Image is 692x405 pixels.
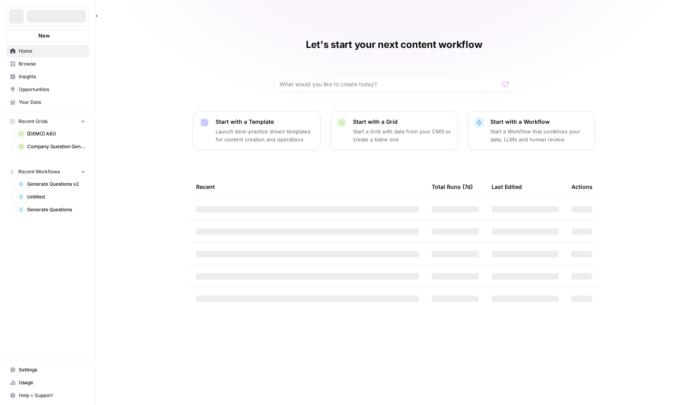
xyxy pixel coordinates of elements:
div: Total Runs (7d) [432,176,473,198]
span: Recent Workflows [18,168,60,175]
span: Generate Questions v2 [27,181,85,188]
a: Untitled [15,191,89,203]
a: Browse [6,58,89,70]
a: Your Data [6,96,89,109]
input: What would you like to create today? [280,80,499,88]
a: Usage [6,376,89,389]
span: New [38,32,50,40]
a: Company Question Generation [15,140,89,153]
button: Recent Workflows [6,166,89,178]
span: Insights [19,73,85,80]
a: Home [6,45,89,58]
span: Recent Grids [18,118,48,125]
p: Start with a Grid [353,118,451,126]
div: Recent [196,176,419,198]
span: Help + Support [19,392,85,399]
button: Start with a GridStart a Grid with data from your CMS or create a blank one [330,111,458,150]
span: Usage [19,379,85,386]
p: Start with a Workflow [490,118,589,126]
a: [DEMO] AEO [15,127,89,140]
div: Actions [571,176,593,198]
p: Start a Grid with data from your CMS or create a blank one [353,127,451,143]
p: Start a Workflow that combines your data, LLMs and human review [490,127,589,143]
span: Your Data [19,99,85,106]
span: Generate Questions [27,206,85,213]
span: Home [19,48,85,55]
span: Company Question Generation [27,143,85,150]
a: Opportunities [6,83,89,96]
a: Settings [6,363,89,376]
p: Launch best-practice driven templates for content creation and operations [216,127,314,143]
span: [DEMO] AEO [27,130,85,137]
button: Start with a TemplateLaunch best-practice driven templates for content creation and operations [193,111,321,150]
button: New [6,30,89,42]
span: Settings [19,366,85,373]
a: Insights [6,70,89,83]
button: Start with a WorkflowStart a Workflow that combines your data, LLMs and human review [468,111,595,150]
a: Generate Questions [15,203,89,216]
a: Generate Questions v2 [15,178,89,191]
div: Last Edited [492,176,522,198]
span: Opportunities [19,86,85,93]
h1: Let's start your next content workflow [306,38,482,51]
button: Recent Grids [6,115,89,127]
p: Start with a Template [216,118,314,126]
span: Untitled [27,193,85,201]
span: Browse [19,60,85,67]
button: Help + Support [6,389,89,402]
